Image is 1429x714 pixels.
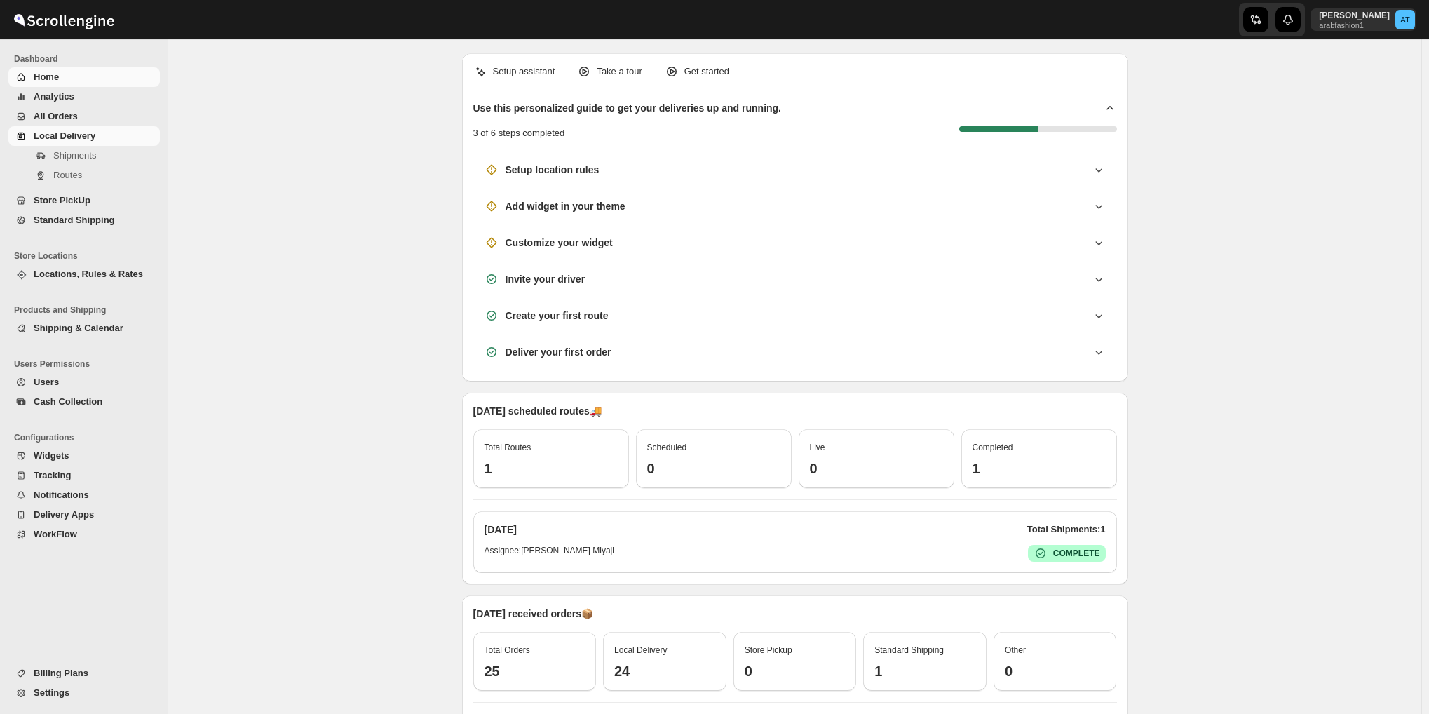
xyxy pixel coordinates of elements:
[485,645,530,655] span: Total Orders
[973,460,1106,477] h3: 1
[14,432,161,443] span: Configurations
[485,545,614,562] h6: Assignee: [PERSON_NAME] Miyaji
[473,607,1117,621] p: [DATE] received orders 📦
[8,525,160,544] button: WorkFlow
[506,163,600,177] h3: Setup location rules
[8,392,160,412] button: Cash Collection
[34,529,77,539] span: WorkFlow
[53,150,96,161] span: Shipments
[506,345,611,359] h3: Deliver your first order
[8,372,160,392] button: Users
[485,523,517,537] h2: [DATE]
[506,272,585,286] h3: Invite your driver
[1005,645,1026,655] span: Other
[34,377,59,387] span: Users
[1319,21,1390,29] p: arabfashion1
[684,65,729,79] p: Get started
[874,645,944,655] span: Standard Shipping
[34,687,69,698] span: Settings
[34,668,88,678] span: Billing Plans
[485,460,618,477] h3: 1
[34,490,89,500] span: Notifications
[34,269,143,279] span: Locations, Rules & Rates
[8,683,160,703] button: Settings
[34,509,94,520] span: Delivery Apps
[597,65,642,79] p: Take a tour
[614,645,667,655] span: Local Delivery
[34,470,71,480] span: Tracking
[506,236,613,250] h3: Customize your widget
[8,264,160,284] button: Locations, Rules & Rates
[14,358,161,370] span: Users Permissions
[810,460,943,477] h3: 0
[1395,10,1415,29] span: Aziz Taher
[493,65,555,79] p: Setup assistant
[34,215,115,225] span: Standard Shipping
[8,446,160,466] button: Widgets
[1027,523,1106,537] p: Total Shipments: 1
[34,130,95,141] span: Local Delivery
[8,87,160,107] button: Analytics
[8,67,160,87] button: Home
[11,2,116,37] img: ScrollEngine
[1005,663,1106,680] h3: 0
[506,199,625,213] h3: Add widget in your theme
[485,663,585,680] h3: 25
[8,505,160,525] button: Delivery Apps
[473,404,1117,418] p: [DATE] scheduled routes 🚚
[506,309,609,323] h3: Create your first route
[34,323,123,333] span: Shipping & Calendar
[485,443,531,452] span: Total Routes
[614,663,715,680] h3: 24
[34,396,102,407] span: Cash Collection
[473,126,565,140] p: 3 of 6 steps completed
[647,443,687,452] span: Scheduled
[34,91,74,102] span: Analytics
[8,664,160,683] button: Billing Plans
[8,166,160,185] button: Routes
[34,195,90,206] span: Store PickUp
[8,146,160,166] button: Shipments
[874,663,975,680] h3: 1
[1319,10,1390,21] p: [PERSON_NAME]
[1400,15,1410,24] text: AT
[810,443,825,452] span: Live
[34,450,69,461] span: Widgets
[745,663,846,680] h3: 0
[8,485,160,505] button: Notifications
[745,645,792,655] span: Store Pickup
[14,304,161,316] span: Products and Shipping
[473,101,782,115] h2: Use this personalized guide to get your deliveries up and running.
[973,443,1013,452] span: Completed
[14,53,161,65] span: Dashboard
[1053,548,1100,558] b: COMPLETE
[647,460,780,477] h3: 0
[14,250,161,262] span: Store Locations
[1311,8,1416,31] button: User menu
[8,318,160,338] button: Shipping & Calendar
[8,466,160,485] button: Tracking
[53,170,82,180] span: Routes
[34,111,78,121] span: All Orders
[34,72,59,82] span: Home
[8,107,160,126] button: All Orders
